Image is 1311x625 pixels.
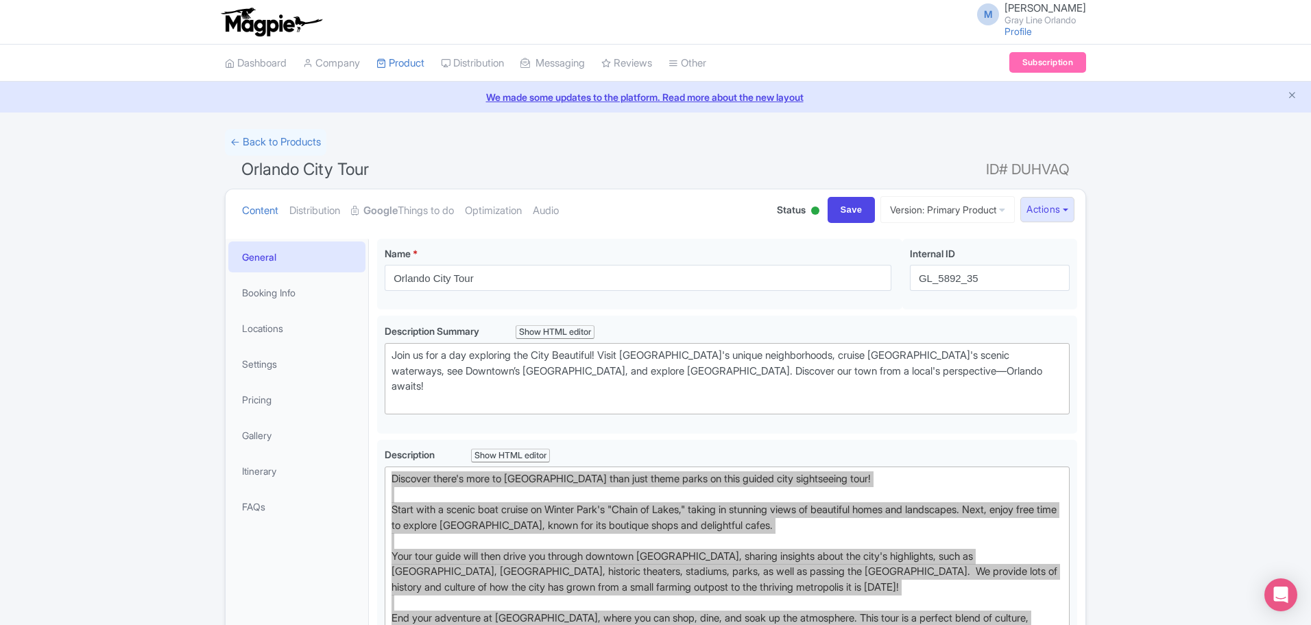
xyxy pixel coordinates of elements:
a: Company [303,45,360,82]
a: Reviews [601,45,652,82]
div: Show HTML editor [516,325,594,340]
span: M [977,3,999,25]
a: Other [669,45,706,82]
span: Description Summary [385,325,481,337]
a: Messaging [520,45,585,82]
a: Audio [533,189,559,233]
a: Settings [228,349,365,379]
a: Optimization [465,189,522,233]
a: Gallery [228,420,365,451]
span: Orlando City Tour [241,159,369,179]
a: We made some updates to the platform. Read more about the new layout [8,90,1303,104]
span: Name [385,248,411,259]
a: Pricing [228,384,365,415]
span: [PERSON_NAME] [1005,1,1086,14]
span: Status [777,202,806,217]
a: Subscription [1009,52,1086,73]
a: Distribution [441,45,504,82]
div: Join us for a day exploring the City Beautiful! Visit [GEOGRAPHIC_DATA]'s unique neighborhoods, c... [392,348,1063,410]
input: Save [828,197,876,223]
small: Gray Line Orlando [1005,16,1086,25]
a: M [PERSON_NAME] Gray Line Orlando [969,3,1086,25]
span: Internal ID [910,248,955,259]
a: Product [376,45,424,82]
div: Open Intercom Messenger [1264,578,1297,611]
img: logo-ab69f6fb50320c5b225c76a69d11143b.png [218,7,324,37]
a: Itinerary [228,456,365,486]
a: Booking Info [228,277,365,308]
a: ← Back to Products [225,129,326,156]
a: Dashboard [225,45,287,82]
a: Locations [228,313,365,344]
strong: Google [363,203,398,219]
a: Version: Primary Product [880,196,1015,223]
a: FAQs [228,491,365,522]
button: Close announcement [1287,89,1297,104]
div: Show HTML editor [471,449,550,463]
a: Profile [1005,25,1032,37]
a: General [228,241,365,272]
a: GoogleThings to do [351,189,454,233]
a: Content [242,189,278,233]
span: Description [385,449,437,460]
button: Actions [1020,197,1074,222]
a: Distribution [289,189,340,233]
div: Active [808,201,822,222]
span: ID# DUHVAQ [986,156,1070,183]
